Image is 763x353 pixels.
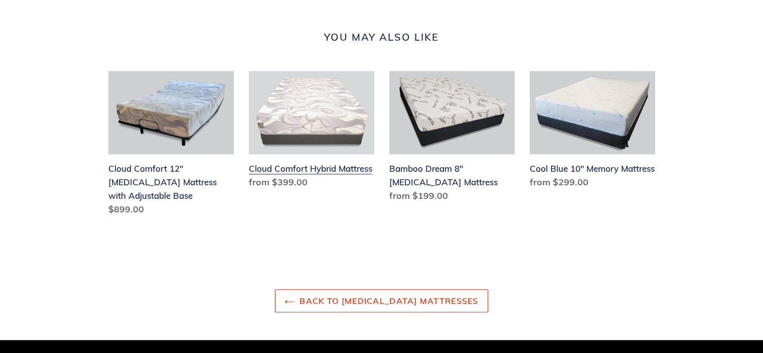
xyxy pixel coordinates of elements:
[275,289,488,312] a: Back to [MEDICAL_DATA] Mattresses
[108,71,234,220] a: Cloud Comfort 12" Memory Foam Mattress with Adjustable Base
[530,71,655,193] a: Cool Blue 10" Memory Mattress
[108,31,655,43] h2: You may also like
[389,71,515,207] a: Bamboo Dream 8" Memory Foam Mattress
[249,71,374,193] a: Cloud Comfort Hybrid Mattress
